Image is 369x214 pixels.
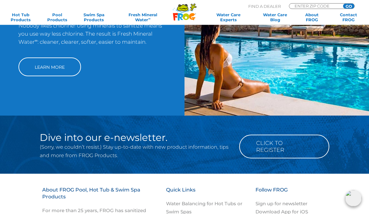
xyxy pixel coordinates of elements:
h3: About FROG Pool, Hot Tub & Swim Spa Products [42,187,155,207]
a: AboutFROG [298,12,326,22]
a: Sign up for newsletter [255,201,307,207]
a: PoolProducts [43,12,71,22]
img: openIcon [345,190,361,207]
a: Fresh MineralWater∞ [116,12,169,22]
p: Find A Dealer [248,3,281,9]
h3: Follow FROG [255,187,321,200]
sup: ∞ [148,17,150,20]
sup: ∞ [35,38,38,43]
input: Zip Code Form [294,4,336,8]
a: Hot TubProducts [6,12,35,22]
h2: Dive into our e-newsletter. [40,133,231,143]
a: Learn More [18,58,81,77]
a: ContactFROG [334,12,363,22]
p: Nobody likes chlorine! Using minerals to sanitize means you use way less chlorine. The result is ... [18,22,166,52]
a: Water CareExperts [204,12,253,22]
a: Click to Register [239,135,329,159]
a: Swim SpaProducts [80,12,108,22]
a: Water CareBlog [261,12,289,22]
input: GO [343,4,354,9]
p: (Sorry, we couldn’t resist.) Stay up-to-date with new product information, tips and more from FRO... [40,143,231,160]
h3: Quick Links [166,187,249,200]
